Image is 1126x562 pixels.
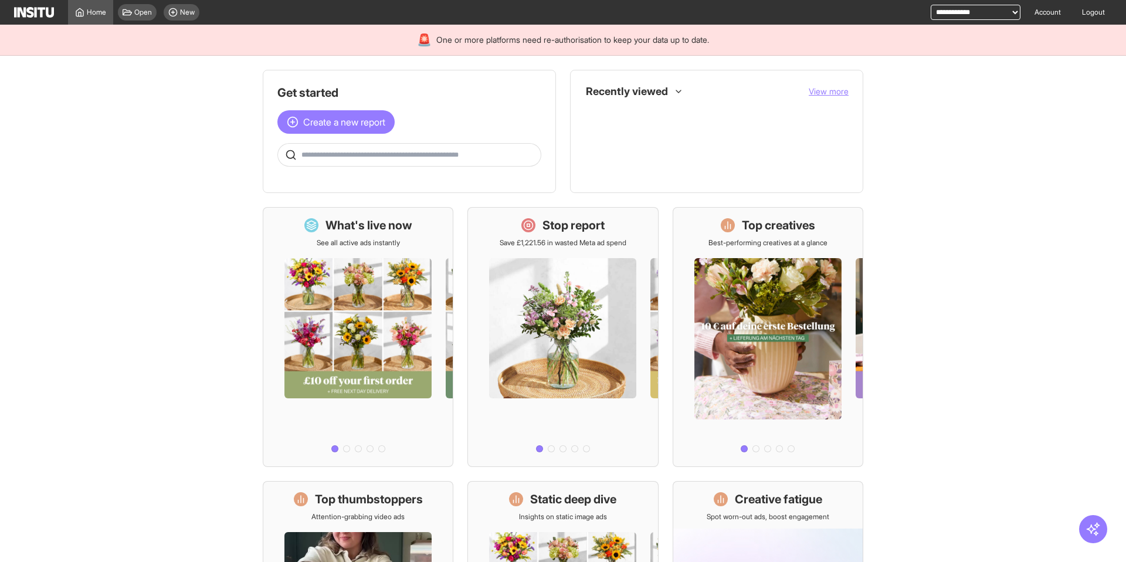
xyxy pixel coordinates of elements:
[809,86,849,96] span: View more
[277,84,541,101] h1: Get started
[708,238,827,248] p: Best-performing creatives at a glance
[134,8,152,17] span: Open
[467,207,658,467] a: Stop reportSave £1,221.56 in wasted Meta ad spend
[500,238,626,248] p: Save £1,221.56 in wasted Meta ad spend
[530,491,616,507] h1: Static deep dive
[542,217,605,233] h1: Stop report
[436,34,709,46] span: One or more platforms need re-authorisation to keep your data up to date.
[14,7,54,18] img: Logo
[303,115,385,129] span: Create a new report
[317,238,400,248] p: See all active ads instantly
[519,512,607,522] p: Insights on static image ads
[325,217,412,233] h1: What's live now
[315,491,423,507] h1: Top thumbstoppers
[742,217,815,233] h1: Top creatives
[673,207,863,467] a: Top creativesBest-performing creatives at a glance
[809,86,849,97] button: View more
[277,110,395,134] button: Create a new report
[87,8,106,17] span: Home
[417,32,432,48] div: 🚨
[263,207,453,467] a: What's live nowSee all active ads instantly
[311,512,405,522] p: Attention-grabbing video ads
[180,8,195,17] span: New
